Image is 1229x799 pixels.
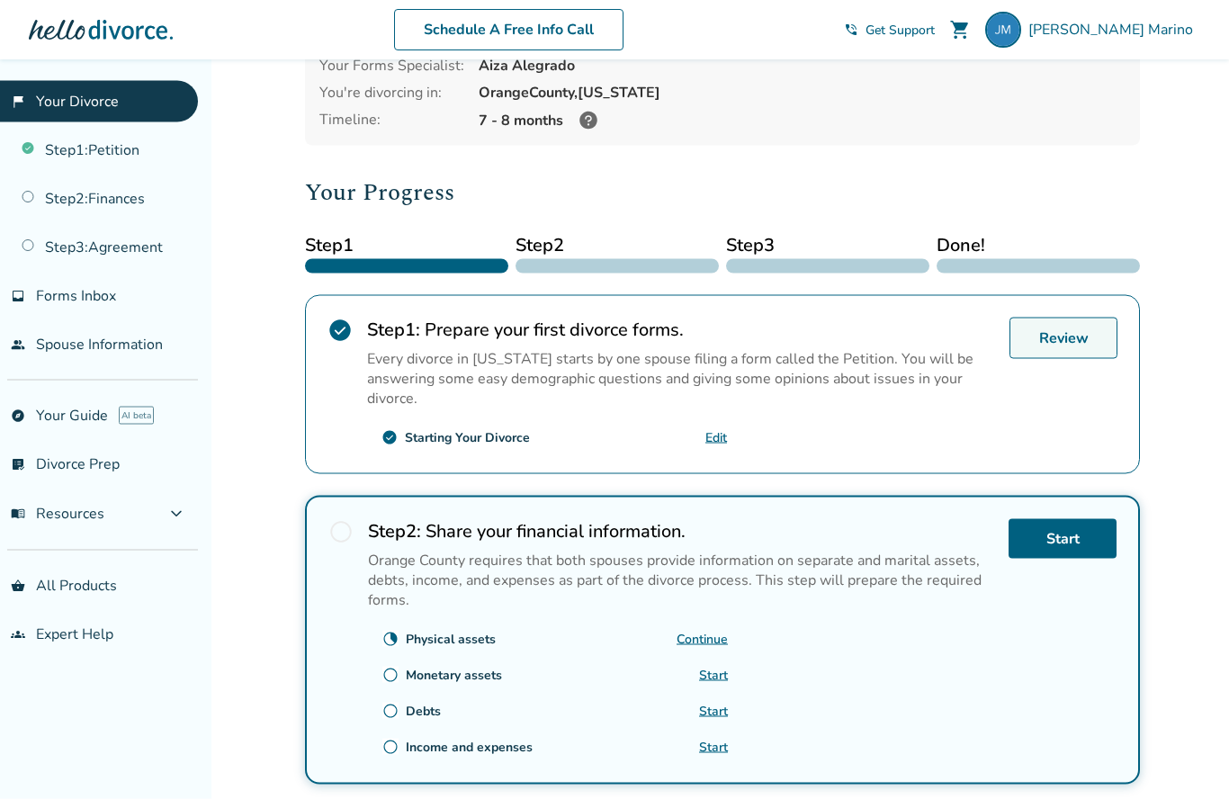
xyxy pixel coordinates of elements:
[406,631,496,648] div: Physical assets
[11,627,25,642] span: groups
[367,318,995,342] h2: Prepare your first divorce forms.
[1009,318,1117,359] a: Review
[368,519,421,543] strong: Step 2 :
[11,579,25,593] span: shopping_basket
[382,703,399,719] span: radio_button_unchecked
[11,504,104,524] span: Resources
[937,232,1140,259] span: Done!
[368,551,994,610] p: Orange County requires that both spouses provide information on separate and marital assets, debt...
[705,429,727,446] a: Edit
[11,337,25,352] span: people
[1139,713,1229,799] iframe: Chat Widget
[367,349,995,408] p: Every divorce in [US_STATE] starts by one spouse filing a form called the Petition. You will be a...
[844,22,858,37] span: phone_in_talk
[406,739,533,756] div: Income and expenses
[11,457,25,471] span: list_alt_check
[699,667,728,684] a: Start
[382,667,399,683] span: radio_button_unchecked
[479,83,1126,103] div: Orange County, [US_STATE]
[319,83,464,103] div: You're divorcing in:
[11,507,25,521] span: menu_book
[36,286,116,306] span: Forms Inbox
[328,519,354,544] span: radio_button_unchecked
[479,110,1126,131] div: 7 - 8 months
[119,407,154,425] span: AI beta
[319,110,464,131] div: Timeline:
[866,22,935,39] span: Get Support
[677,631,728,648] a: Continue
[726,232,929,259] span: Step 3
[699,739,728,756] a: Start
[1028,20,1200,40] span: [PERSON_NAME] Marino
[166,503,187,525] span: expand_more
[985,12,1021,48] img: jmarino949@gmail.com
[327,318,353,343] span: check_circle
[368,519,994,543] h2: Share your financial information.
[11,408,25,423] span: explore
[699,703,728,720] a: Start
[949,19,971,40] span: shopping_cart
[382,631,399,647] span: clock_loader_40
[479,56,1126,76] div: Aiza Alegrado
[305,232,508,259] span: Step 1
[11,94,25,109] span: flag_2
[381,429,398,445] span: check_circle
[305,175,1140,211] h2: Your Progress
[405,429,530,446] div: Starting Your Divorce
[11,289,25,303] span: inbox
[319,56,464,76] div: Your Forms Specialist:
[382,739,399,755] span: radio_button_unchecked
[406,667,502,684] div: Monetary assets
[1009,519,1117,559] a: Start
[367,318,420,342] strong: Step 1 :
[406,703,441,720] div: Debts
[394,9,623,50] a: Schedule A Free Info Call
[516,232,719,259] span: Step 2
[844,22,935,39] a: phone_in_talkGet Support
